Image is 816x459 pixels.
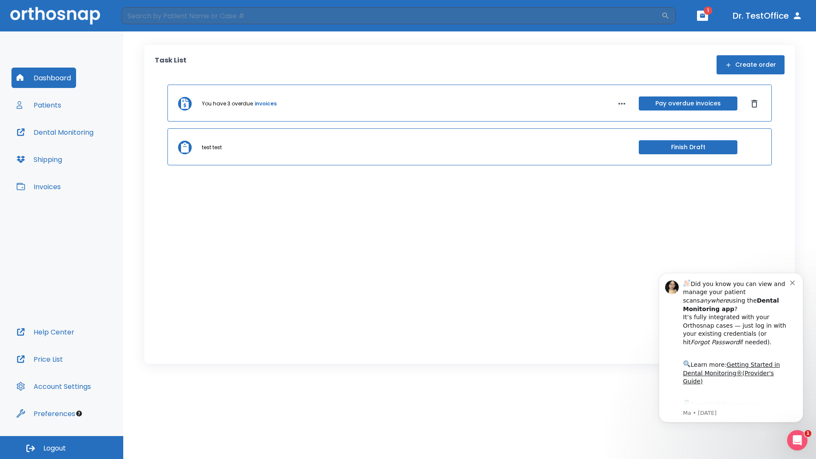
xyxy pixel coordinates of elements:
[202,144,222,151] p: test test
[748,97,761,110] button: Dismiss
[729,8,806,23] button: Dr. TestOffice
[37,141,113,156] a: App Store
[144,18,151,25] button: Dismiss notification
[37,149,144,157] p: Message from Ma, sent 4w ago
[122,7,661,24] input: Search by Patient Name or Case #
[805,430,811,437] span: 1
[639,140,737,154] button: Finish Draft
[717,55,785,74] button: Create order
[11,403,80,424] button: Preferences
[11,322,79,342] button: Help Center
[646,260,816,436] iframe: Intercom notifications message
[11,122,99,142] button: Dental Monitoring
[11,68,76,88] button: Dashboard
[11,349,68,369] button: Price List
[10,7,100,24] img: Orthosnap
[639,96,737,110] button: Pay overdue invoices
[75,410,83,417] div: Tooltip anchor
[11,95,66,115] button: Patients
[43,444,66,453] span: Logout
[11,149,67,170] button: Shipping
[37,139,144,182] div: Download the app: | ​ Let us know if you need help getting started!
[202,100,253,108] p: You have 3 overdue
[11,376,96,397] button: Account Settings
[155,55,187,74] p: Task List
[787,430,807,450] iframe: Intercom live chat
[704,6,712,15] span: 1
[11,176,66,197] button: Invoices
[255,100,277,108] a: invoices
